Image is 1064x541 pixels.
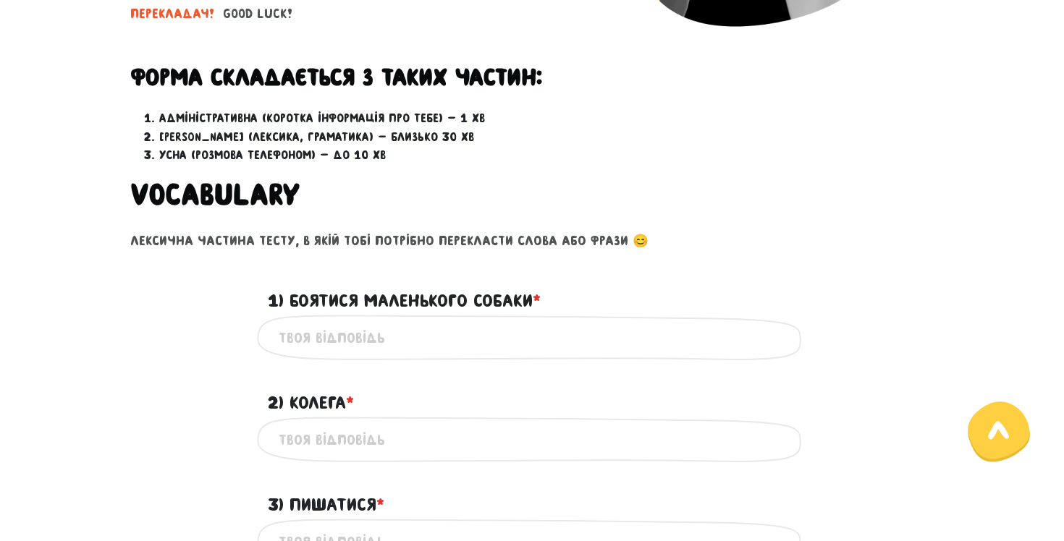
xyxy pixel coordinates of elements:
li: Усна (розмова телефоном) — до 10 хв [159,146,934,165]
h3: Форма складається з таких частин: [130,63,934,92]
label: 2) Колега [268,389,354,417]
h2: Vocabulary [130,176,934,213]
li: Адміністративна (коротка інформація про тебе) — 1 хв [159,109,934,128]
label: 3) Пишатися [268,491,384,519]
p: Лексична частина тесту, в якій тобі потрібно перекласти слова або фрази 😊 [130,230,934,252]
li: [PERSON_NAME] (лексика, граматика) — близько 30 хв [159,128,934,147]
input: Твоя відповідь [279,321,785,354]
input: Твоя відповідь [279,423,785,456]
label: 1) Боятися маленького собаки [268,287,541,315]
